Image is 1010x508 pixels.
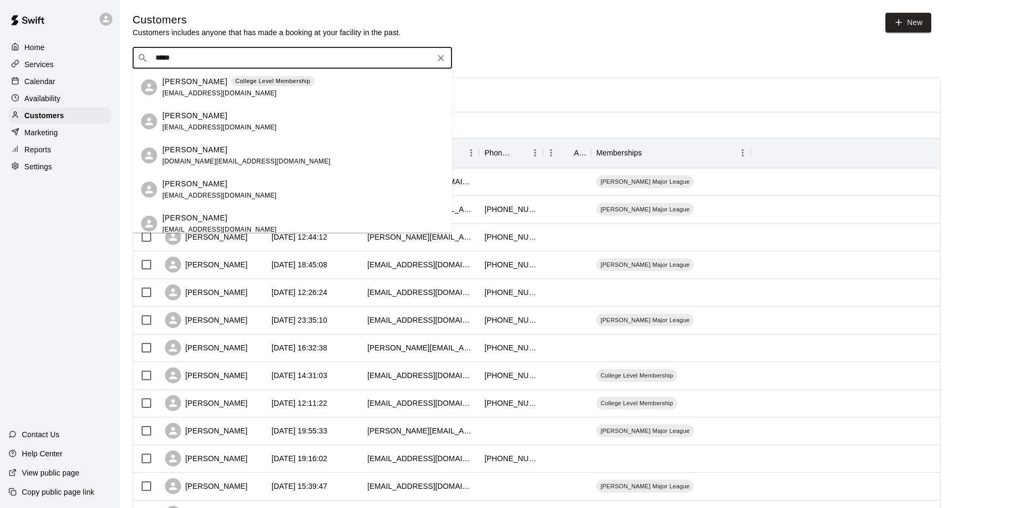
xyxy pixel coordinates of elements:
[596,314,694,326] div: [PERSON_NAME] Major League
[272,425,327,436] div: 2025-09-05 19:55:33
[367,259,474,270] div: villagepub@rocketmail.com
[485,204,538,215] div: +16155138407
[485,370,538,381] div: +15862060337
[165,312,248,328] div: [PERSON_NAME]
[272,481,327,491] div: 2025-09-04 15:39:47
[141,113,157,129] div: Jennifer Preston
[485,398,538,408] div: +18065779508
[543,138,591,168] div: Age
[596,369,677,382] div: College Level Membership
[162,192,277,199] span: [EMAIL_ADDRESS][DOMAIN_NAME]
[24,161,52,172] p: Settings
[596,177,694,186] span: [PERSON_NAME] Major League
[596,205,694,214] span: [PERSON_NAME] Major League
[367,425,474,436] div: hilarymaryniw@gmail.com
[24,127,58,138] p: Marketing
[165,423,248,439] div: [PERSON_NAME]
[596,427,694,435] span: [PERSON_NAME] Major League
[574,138,586,168] div: Age
[162,124,277,131] span: [EMAIL_ADDRESS][DOMAIN_NAME]
[162,158,331,165] span: [DOMAIN_NAME][EMAIL_ADDRESS][DOMAIN_NAME]
[162,89,277,97] span: [EMAIL_ADDRESS][DOMAIN_NAME]
[133,13,401,27] h5: Customers
[272,232,327,242] div: 2025-09-09 12:44:12
[24,59,54,70] p: Services
[22,448,62,459] p: Help Center
[133,27,401,38] p: Customers includes anyone that has made a booking at your facility in the past.
[485,453,538,464] div: +16153888496
[485,259,538,270] div: +16155790463
[463,145,479,161] button: Menu
[596,480,694,493] div: [PERSON_NAME] Major League
[367,481,474,491] div: gndevl1_4u762@yahoo.com
[24,110,64,121] p: Customers
[596,203,694,216] div: [PERSON_NAME] Major League
[596,482,694,490] span: [PERSON_NAME] Major League
[596,371,677,380] span: College Level Membership
[362,138,479,168] div: Email
[272,315,327,325] div: 2025-09-07 23:35:10
[162,212,227,224] p: [PERSON_NAME]
[22,429,60,440] p: Contact Us
[367,370,474,381] div: seanbarnes82@gmail.com
[165,395,248,411] div: [PERSON_NAME]
[367,232,474,242] div: jones.patrick92@yahoo.com
[9,108,111,124] a: Customers
[272,342,327,353] div: 2025-09-07 16:32:38
[367,342,474,353] div: thall@cchville.org
[165,284,248,300] div: [PERSON_NAME]
[141,79,157,95] div: Preston Mcglamery
[596,260,694,269] span: [PERSON_NAME] Major League
[559,145,574,160] button: Sort
[133,47,452,69] div: Search customers by name or email
[24,93,61,104] p: Availability
[367,315,474,325] div: skfed@att.net
[885,13,931,32] a: New
[596,175,694,188] div: [PERSON_NAME] Major League
[165,450,248,466] div: [PERSON_NAME]
[9,159,111,175] div: Settings
[162,76,227,87] p: [PERSON_NAME]
[165,367,248,383] div: [PERSON_NAME]
[543,145,559,161] button: Menu
[141,216,157,232] div: Preston Smith
[642,145,657,160] button: Sort
[596,399,677,407] span: College Level Membership
[24,42,45,53] p: Home
[165,229,248,245] div: [PERSON_NAME]
[9,56,111,72] a: Services
[367,287,474,298] div: valariehenderson25@gmail.com
[485,232,538,242] div: +16154282277
[596,138,642,168] div: Memberships
[596,258,694,271] div: [PERSON_NAME] Major League
[735,145,751,161] button: Menu
[165,257,248,273] div: [PERSON_NAME]
[9,39,111,55] a: Home
[485,342,538,353] div: +19318018055
[9,142,111,158] a: Reports
[9,125,111,141] div: Marketing
[367,398,474,408] div: aramosdc2014@gmail.com
[9,91,111,106] a: Availability
[591,138,751,168] div: Memberships
[141,148,157,163] div: Bradan Preston
[9,73,111,89] a: Calendar
[485,138,512,168] div: Phone Number
[596,424,694,437] div: [PERSON_NAME] Major League
[367,453,474,464] div: cbusha22@gmail.com
[162,226,277,233] span: [EMAIL_ADDRESS][DOMAIN_NAME]
[162,178,227,190] p: [PERSON_NAME]
[272,370,327,381] div: 2025-09-06 14:31:03
[162,144,227,155] p: [PERSON_NAME]
[235,77,310,86] p: College Level Membership
[22,487,94,497] p: Copy public page link
[272,287,327,298] div: 2025-09-08 12:26:24
[24,76,55,87] p: Calendar
[485,315,538,325] div: +13363999352
[165,478,248,494] div: [PERSON_NAME]
[162,110,227,121] p: [PERSON_NAME]
[272,259,327,270] div: 2025-09-08 18:45:08
[433,51,448,65] button: Clear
